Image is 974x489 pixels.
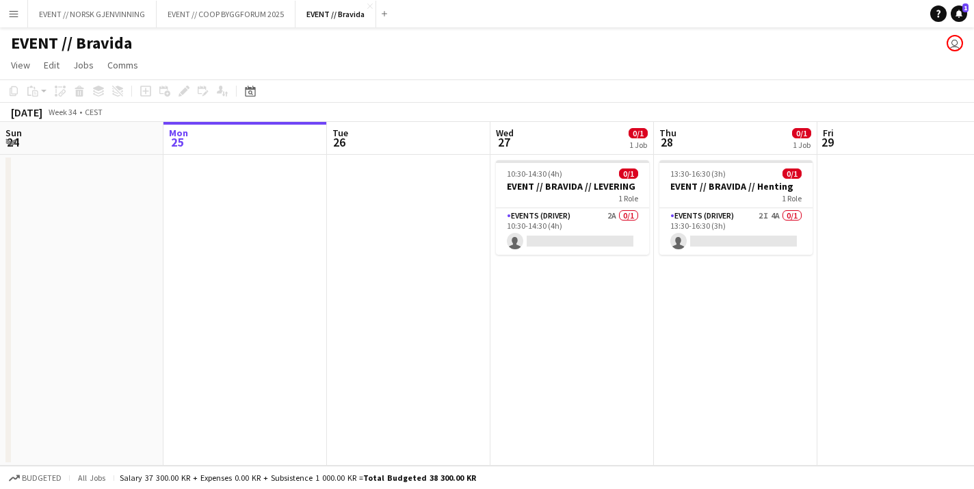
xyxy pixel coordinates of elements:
[629,128,648,138] span: 0/1
[107,59,138,71] span: Comms
[5,127,22,139] span: Sun
[657,134,676,150] span: 28
[947,35,963,51] app-user-avatar: Rikke Bjørneng
[45,107,79,117] span: Week 34
[44,59,60,71] span: Edit
[496,160,649,255] app-job-card: 10:30-14:30 (4h)0/1EVENT // BRAVIDA // LEVERING1 RoleEvents (Driver)2A0/110:30-14:30 (4h)
[75,473,108,483] span: All jobs
[295,1,376,27] button: EVENT // Bravida
[85,107,103,117] div: CEST
[507,168,562,179] span: 10:30-14:30 (4h)
[73,59,94,71] span: Jobs
[496,127,514,139] span: Wed
[496,208,649,255] app-card-role: Events (Driver)2A0/110:30-14:30 (4h)
[120,473,476,483] div: Salary 37 300.00 KR + Expenses 0.00 KR + Subsistence 1 000.00 KR =
[659,127,676,139] span: Thu
[102,56,144,74] a: Comms
[823,127,834,139] span: Fri
[11,59,30,71] span: View
[363,473,476,483] span: Total Budgeted 38 300.00 KR
[11,105,42,119] div: [DATE]
[5,56,36,74] a: View
[659,208,813,255] app-card-role: Events (Driver)2I4A0/113:30-16:30 (3h)
[38,56,65,74] a: Edit
[962,3,969,12] span: 1
[68,56,99,74] a: Jobs
[332,127,348,139] span: Tue
[793,140,811,150] div: 1 Job
[619,168,638,179] span: 0/1
[157,1,295,27] button: EVENT // COOP BYGGFORUM 2025
[629,140,647,150] div: 1 Job
[330,134,348,150] span: 26
[28,1,157,27] button: EVENT // NORSK GJENVINNING
[951,5,967,22] a: 1
[618,193,638,203] span: 1 Role
[782,193,802,203] span: 1 Role
[659,180,813,192] h3: EVENT // BRAVIDA // Henting
[7,471,64,486] button: Budgeted
[659,160,813,255] app-job-card: 13:30-16:30 (3h)0/1EVENT // BRAVIDA // Henting1 RoleEvents (Driver)2I4A0/113:30-16:30 (3h)
[792,128,811,138] span: 0/1
[169,127,188,139] span: Mon
[11,33,132,53] h1: EVENT // Bravida
[167,134,188,150] span: 25
[782,168,802,179] span: 0/1
[496,180,649,192] h3: EVENT // BRAVIDA // LEVERING
[670,168,726,179] span: 13:30-16:30 (3h)
[821,134,834,150] span: 29
[22,473,62,483] span: Budgeted
[3,134,22,150] span: 24
[494,134,514,150] span: 27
